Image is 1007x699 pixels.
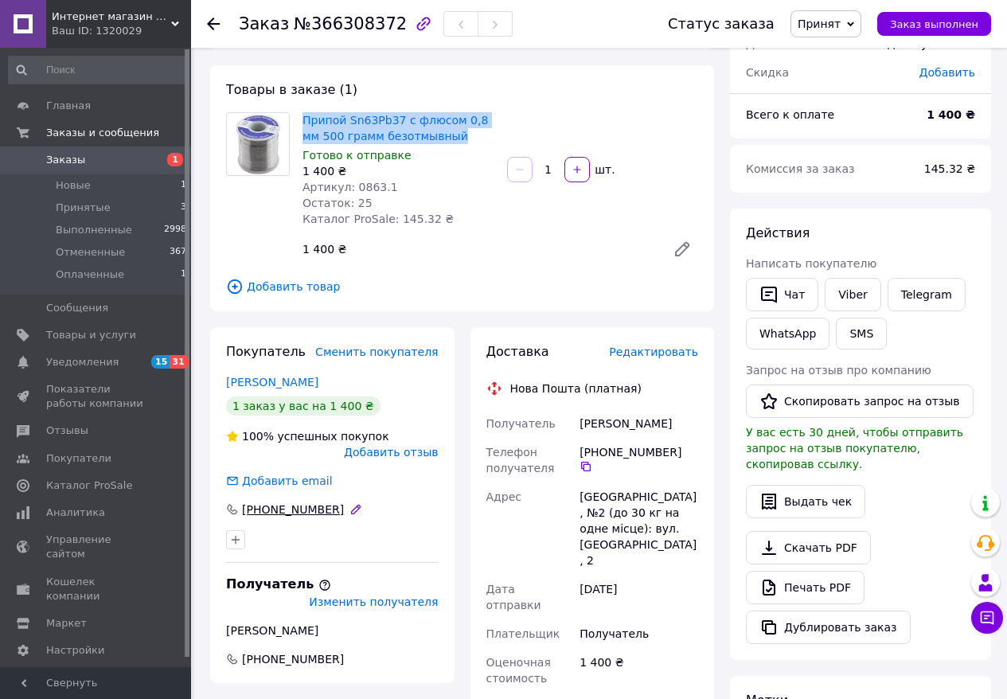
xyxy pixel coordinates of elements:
[164,223,186,237] span: 2998
[235,113,281,175] img: Припой Sn63Pb37 с флюсом 0,8 мм 500 грамм безотмывный
[746,66,789,79] span: Скидка
[56,267,124,282] span: Оплаченные
[46,478,132,493] span: Каталог ProSale
[302,149,412,162] span: Готово к отправке
[151,355,170,369] span: 15
[576,482,701,575] div: [GEOGRAPHIC_DATA], №2 (до 30 кг на одне місце): вул. [GEOGRAPHIC_DATA], 2
[309,596,438,608] span: Изменить получателя
[746,571,865,604] a: Печать PDF
[46,506,105,520] span: Аналитика
[825,278,880,311] a: Viber
[240,651,345,667] span: [PHONE_NUMBER]
[226,396,381,416] div: 1 заказ у вас на 1 400 ₴
[486,490,521,503] span: Адрес
[56,201,111,215] span: Принятые
[302,163,494,179] div: 1 400 ₴
[746,364,931,377] span: Запрос на отзыв про компанию
[46,301,108,315] span: Сообщения
[52,10,171,24] span: Интернет магазин электронных компонентов "Electronic.in.ua"
[46,153,85,167] span: Заказы
[226,576,331,592] span: Получатель
[207,16,220,32] div: Вернуться назад
[46,533,147,561] span: Управление сайтом
[746,485,865,518] button: Выдать чек
[746,611,911,644] button: Дублировать заказ
[226,376,318,389] a: [PERSON_NAME]
[315,346,438,358] span: Сменить покупателя
[296,238,660,260] div: 1 400 ₴
[181,178,186,193] span: 1
[294,14,407,33] span: №366308372
[486,583,541,611] span: Дата отправки
[486,627,560,640] span: Плательщик
[971,602,1003,634] button: Чат с покупателем
[226,623,439,638] div: [PERSON_NAME]
[576,619,701,648] div: Получатель
[56,223,132,237] span: Выполненные
[46,424,88,438] span: Отзывы
[344,446,438,459] span: Добавить отзыв
[46,575,147,603] span: Кошелек компании
[798,18,841,30] span: Принят
[224,473,334,489] div: Добавить email
[591,162,617,178] div: шт.
[170,355,188,369] span: 31
[746,385,974,418] button: Скопировать запрос на отзыв
[888,278,966,311] a: Telegram
[239,14,289,33] span: Заказ
[746,162,855,175] span: Комиссия за заказ
[8,56,188,84] input: Поиск
[486,656,551,685] span: Оценочная стоимость
[226,344,306,359] span: Покупатель
[302,114,488,143] a: Припой Sn63Pb37 с флюсом 0,8 мм 500 грамм безотмывный
[924,162,975,175] span: 145.32 ₴
[170,245,186,260] span: 367
[746,108,834,121] span: Всего к оплате
[746,278,818,311] button: Чат
[46,355,119,369] span: Уведомления
[46,99,91,113] span: Главная
[666,233,698,265] a: Редактировать
[746,225,810,240] span: Действия
[609,346,698,358] span: Редактировать
[576,648,701,693] div: 1 400 ₴
[486,344,549,359] span: Доставка
[746,426,963,471] span: У вас есть 30 дней, чтобы отправить запрос на отзыв покупателю, скопировав ссылку.
[167,153,183,166] span: 1
[181,201,186,215] span: 3
[302,213,454,225] span: Каталог ProSale: 145.32 ₴
[877,12,991,36] button: Заказ выполнен
[927,108,975,121] b: 1 400 ₴
[226,428,389,444] div: успешных покупок
[46,616,87,631] span: Маркет
[746,318,829,349] a: WhatsApp
[56,178,91,193] span: Новые
[836,318,887,349] button: SMS
[46,126,159,140] span: Заказы и сообщения
[580,444,698,473] div: [PHONE_NUMBER]
[240,502,345,517] div: [PHONE_NUMBER]
[240,473,334,489] div: Добавить email
[746,37,801,50] span: Доставка
[506,381,646,396] div: Нова Пошта (платная)
[746,531,871,564] a: Скачать PDF
[890,18,978,30] span: Заказ выполнен
[46,328,136,342] span: Товары и услуги
[746,257,876,270] span: Написать покупателю
[576,575,701,619] div: [DATE]
[226,278,698,295] span: Добавить товар
[486,417,556,430] span: Получатель
[242,430,274,443] span: 100%
[302,197,373,209] span: Остаток: 25
[46,382,147,411] span: Показатели работы компании
[46,643,104,658] span: Настройки
[919,66,975,79] span: Добавить
[486,446,555,474] span: Телефон получателя
[46,451,111,466] span: Покупатели
[302,181,398,193] span: Артикул: 0863.1
[56,245,125,260] span: Отмененные
[52,24,191,38] div: Ваш ID: 1320029
[226,82,357,97] span: Товары в заказе (1)
[668,16,775,32] div: Статус заказа
[181,267,186,282] span: 1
